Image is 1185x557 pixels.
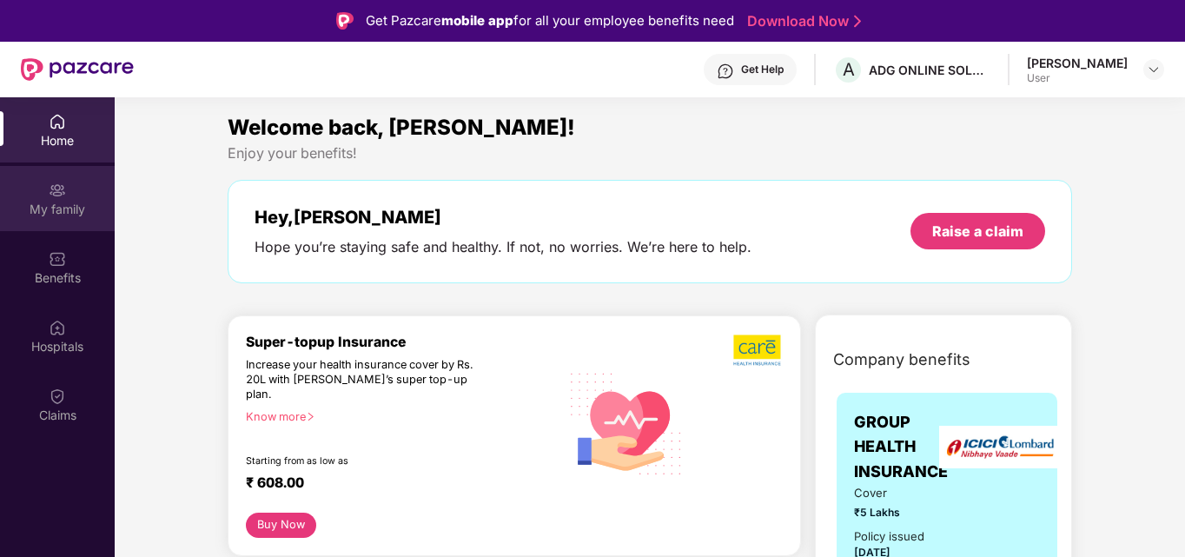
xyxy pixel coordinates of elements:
[228,144,1072,162] div: Enjoy your benefits!
[854,527,924,546] div: Policy issued
[49,113,66,130] img: svg+xml;base64,PHN2ZyBpZD0iSG9tZSIgeG1sbnM9Imh0dHA6Ly93d3cudzMub3JnLzIwMDAvc3ZnIiB3aWR0aD0iMjAiIG...
[733,334,783,367] img: b5dec4f62d2307b9de63beb79f102df3.png
[246,334,559,350] div: Super-topup Insurance
[1027,71,1128,85] div: User
[833,348,970,372] span: Company benefits
[246,410,549,422] div: Know more
[255,238,751,256] div: Hope you’re staying safe and healthy. If not, no worries. We’re here to help.
[228,115,575,140] span: Welcome back, [PERSON_NAME]!
[854,484,936,502] span: Cover
[559,355,694,491] img: svg+xml;base64,PHN2ZyB4bWxucz0iaHR0cDovL3d3dy53My5vcmcvMjAwMC9zdmciIHhtbG5zOnhsaW5rPSJodHRwOi8vd3...
[49,250,66,268] img: svg+xml;base64,PHN2ZyBpZD0iQmVuZWZpdHMiIHhtbG5zPSJodHRwOi8vd3d3LnczLm9yZy8yMDAwL3N2ZyIgd2lkdGg9Ij...
[246,455,486,467] div: Starting from as low as
[49,319,66,336] img: svg+xml;base64,PHN2ZyBpZD0iSG9zcGl0YWxzIiB4bWxucz0iaHR0cDovL3d3dy53My5vcmcvMjAwMC9zdmciIHdpZHRoPS...
[741,63,784,76] div: Get Help
[21,58,134,81] img: New Pazcare Logo
[366,10,734,31] div: Get Pazcare for all your employee benefits need
[441,12,513,29] strong: mobile app
[246,474,542,495] div: ₹ 608.00
[246,358,484,402] div: Increase your health insurance cover by Rs. 20L with [PERSON_NAME]’s super top-up plan.
[843,59,855,80] span: A
[869,62,990,78] div: ADG ONLINE SOLUTIONS PRIVATE LIMITED
[1147,63,1161,76] img: svg+xml;base64,PHN2ZyBpZD0iRHJvcGRvd24tMzJ4MzIiIHhtbG5zPSJodHRwOi8vd3d3LnczLm9yZy8yMDAwL3N2ZyIgd2...
[932,222,1023,241] div: Raise a claim
[49,182,66,199] img: svg+xml;base64,PHN2ZyB3aWR0aD0iMjAiIGhlaWdodD0iMjAiIHZpZXdCb3g9IjAgMCAyMCAyMCIgZmlsbD0ibm9uZSIgeG...
[1027,55,1128,71] div: [PERSON_NAME]
[246,513,316,538] button: Buy Now
[49,388,66,405] img: svg+xml;base64,PHN2ZyBpZD0iQ2xhaW0iIHhtbG5zPSJodHRwOi8vd3d3LnczLm9yZy8yMDAwL3N2ZyIgd2lkdGg9IjIwIi...
[854,12,861,30] img: Stroke
[255,207,751,228] div: Hey, [PERSON_NAME]
[336,12,354,30] img: Logo
[854,504,936,521] span: ₹5 Lakhs
[854,410,948,484] span: GROUP HEALTH INSURANCE
[939,426,1061,468] img: insurerLogo
[747,12,856,30] a: Download Now
[306,412,315,421] span: right
[717,63,734,80] img: svg+xml;base64,PHN2ZyBpZD0iSGVscC0zMngzMiIgeG1sbnM9Imh0dHA6Ly93d3cudzMub3JnLzIwMDAvc3ZnIiB3aWR0aD...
